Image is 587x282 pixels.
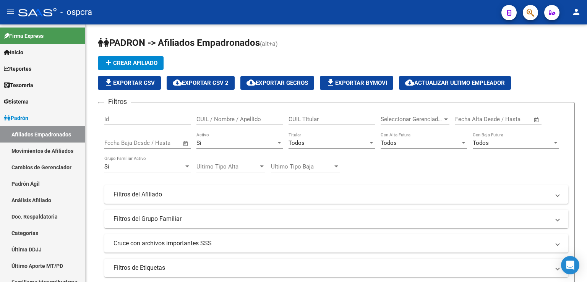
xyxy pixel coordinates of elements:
input: Fecha fin [142,139,179,146]
mat-panel-title: Filtros del Grupo Familiar [114,215,550,223]
button: Exportar GECROS [240,76,314,90]
span: Exportar CSV 2 [173,79,229,86]
span: Tesorería [4,81,33,89]
button: Exportar CSV [98,76,161,90]
span: Exportar CSV [104,79,155,86]
mat-icon: menu [6,7,15,16]
mat-icon: cloud_download [173,78,182,87]
span: Sistema [4,97,29,106]
span: Exportar Bymovi [326,79,387,86]
span: Ultimo Tipo Alta [196,163,258,170]
span: Todos [473,139,489,146]
mat-icon: person [572,7,581,16]
span: Si [104,163,109,170]
span: Seleccionar Gerenciador [381,116,443,123]
mat-expansion-panel-header: Filtros del Afiliado [104,185,568,204]
mat-panel-title: Cruce con archivos importantes SSS [114,239,550,248]
input: Fecha inicio [455,116,486,123]
span: Crear Afiliado [104,60,157,66]
span: Inicio [4,48,23,57]
button: Crear Afiliado [98,56,164,70]
span: Reportes [4,65,31,73]
span: Todos [381,139,397,146]
button: Open calendar [182,139,190,148]
div: Open Intercom Messenger [561,256,579,274]
button: Actualizar ultimo Empleador [399,76,511,90]
mat-icon: add [104,58,113,67]
mat-expansion-panel-header: Cruce con archivos importantes SSS [104,234,568,253]
span: Todos [289,139,305,146]
mat-icon: cloud_download [246,78,256,87]
mat-panel-title: Filtros de Etiquetas [114,264,550,272]
span: - ospcra [60,4,92,21]
span: Ultimo Tipo Baja [271,163,333,170]
span: Firma Express [4,32,44,40]
mat-panel-title: Filtros del Afiliado [114,190,550,199]
mat-icon: file_download [104,78,113,87]
mat-expansion-panel-header: Filtros del Grupo Familiar [104,210,568,228]
mat-icon: cloud_download [405,78,414,87]
span: PADRON -> Afiliados Empadronados [98,37,260,48]
span: Actualizar ultimo Empleador [405,79,505,86]
span: (alt+a) [260,40,278,47]
button: Exportar Bymovi [320,76,393,90]
button: Exportar CSV 2 [167,76,235,90]
h3: Filtros [104,96,131,107]
span: Si [196,139,201,146]
span: Padrón [4,114,28,122]
span: Exportar GECROS [246,79,308,86]
mat-expansion-panel-header: Filtros de Etiquetas [104,259,568,277]
button: Open calendar [532,115,541,124]
input: Fecha fin [493,116,530,123]
mat-icon: file_download [326,78,335,87]
input: Fecha inicio [104,139,135,146]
